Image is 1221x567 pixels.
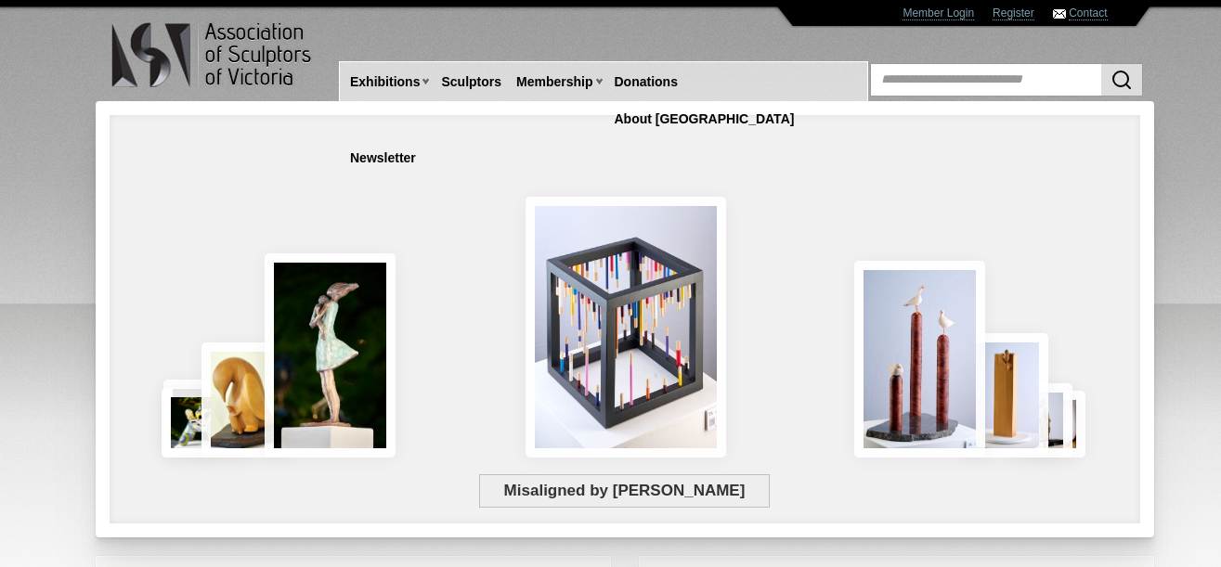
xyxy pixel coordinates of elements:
[607,65,685,99] a: Donations
[434,65,509,99] a: Sculptors
[110,19,315,92] img: logo.png
[607,102,802,136] a: About [GEOGRAPHIC_DATA]
[343,141,423,175] a: Newsletter
[993,6,1034,20] a: Register
[903,6,974,20] a: Member Login
[509,65,600,99] a: Membership
[1069,6,1107,20] a: Contact
[479,474,770,508] span: Misaligned by [PERSON_NAME]
[1053,9,1066,19] img: Contact ASV
[343,65,427,99] a: Exhibitions
[526,197,726,457] img: Misaligned
[1111,69,1133,91] img: Search
[854,261,985,457] img: Rising Tides
[964,333,1048,457] img: Little Frog. Big Climb
[265,253,396,457] img: Connection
